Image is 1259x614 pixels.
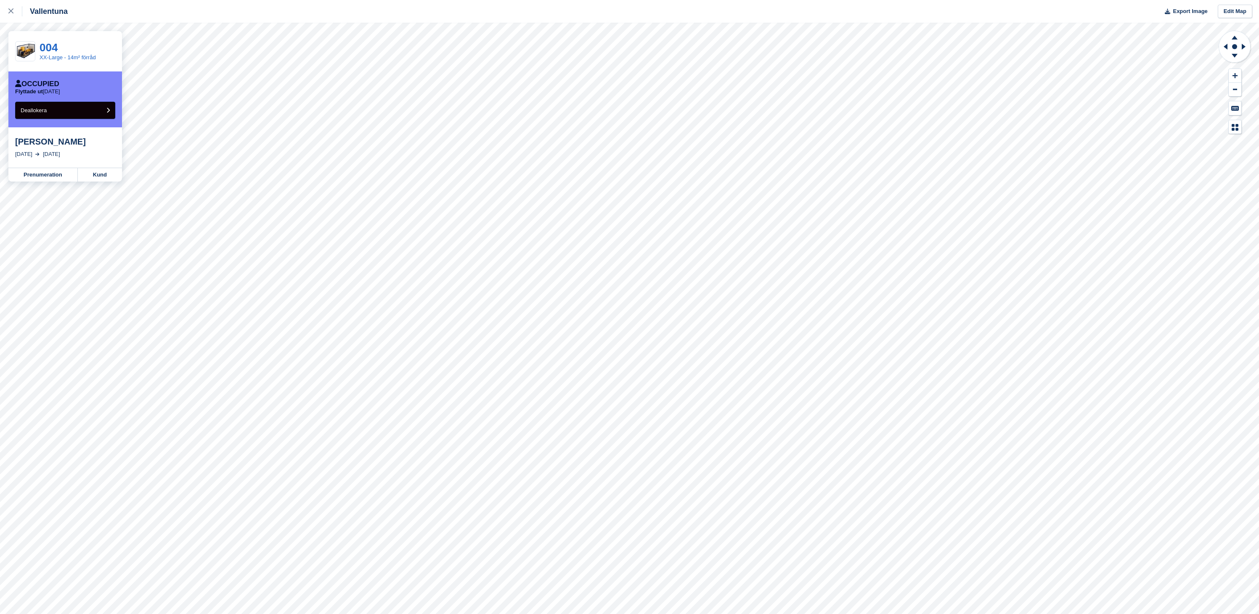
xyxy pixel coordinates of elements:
a: XX-Large - 14m² förråd [40,54,96,61]
a: Prenumeration [8,168,78,182]
a: 004 [40,41,58,54]
a: Edit Map [1218,5,1252,18]
span: Deallokera [21,107,47,113]
button: Zoom In [1229,69,1241,83]
span: Export Image [1173,7,1207,16]
button: Zoom Out [1229,83,1241,97]
button: Keyboard Shortcuts [1229,101,1241,115]
span: Flyttade ut [15,88,43,95]
button: Map Legend [1229,120,1241,134]
a: Kund [78,168,122,182]
div: [PERSON_NAME] [15,137,115,147]
button: Export Image [1160,5,1208,18]
p: [DATE] [15,88,60,95]
div: Occupied [15,80,59,88]
div: [DATE] [43,150,60,158]
div: [DATE] [15,150,32,158]
button: Deallokera [15,102,115,119]
img: arrow-right-light-icn-cde0832a797a2874e46488d9cf13f60e5c3a73dbe684e267c42b8395dfbc2abf.svg [35,153,40,156]
div: Vallentuna [22,6,68,16]
img: _prc-large_final%20(2).png [16,44,35,58]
